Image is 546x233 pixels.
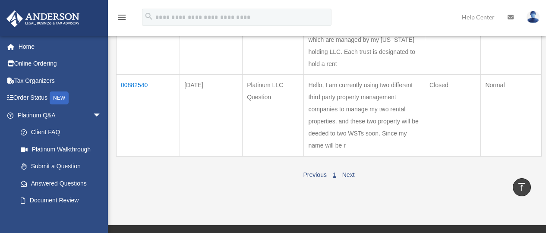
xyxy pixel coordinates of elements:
[6,72,114,89] a: Tax Organizers
[12,141,110,158] a: Platinum Walkthrough
[6,38,114,55] a: Home
[117,12,127,22] i: menu
[6,55,114,72] a: Online Ordering
[304,75,425,157] td: Hello, I am currently using two different third party property management companies to manage my ...
[180,75,243,157] td: [DATE]
[513,178,531,196] a: vertical_align_top
[527,11,540,23] img: User Pic
[333,171,336,178] a: 1
[12,192,110,209] a: Document Review
[93,107,110,124] span: arrow_drop_down
[12,158,110,175] a: Submit a Question
[6,107,110,124] a: Platinum Q&Aarrow_drop_down
[144,12,154,21] i: search
[12,124,110,141] a: Client FAQ
[481,75,542,157] td: Normal
[243,75,304,157] td: Platinum LLC Question
[50,91,69,104] div: NEW
[342,171,355,178] a: Next
[425,75,481,157] td: Closed
[517,182,527,192] i: vertical_align_top
[12,175,106,192] a: Answered Questions
[6,89,114,107] a: Order StatusNEW
[117,15,127,22] a: menu
[303,171,326,178] a: Previous
[117,75,180,157] td: 00882540
[4,10,82,27] img: Anderson Advisors Platinum Portal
